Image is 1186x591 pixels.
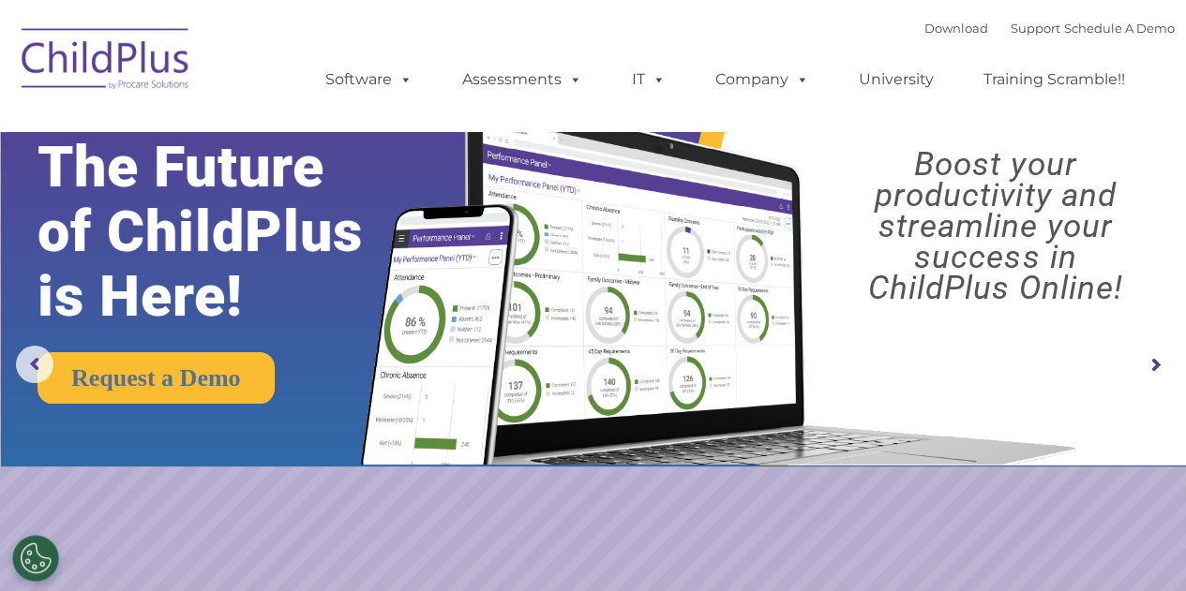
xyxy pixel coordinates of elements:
font: | [924,21,1175,36]
a: Software [307,61,431,98]
a: Download [924,21,988,36]
rs-layer: Boost your productivity and streamline your success in ChildPlus Online! [819,149,1171,303]
a: Schedule A Demo [1064,21,1175,36]
img: ChildPlus by Procare Solutions [12,15,200,109]
a: Assessments [443,61,601,98]
a: IT [613,61,684,98]
button: Cookies Settings [12,535,59,582]
a: Company [697,61,828,98]
a: Support [1011,21,1060,36]
a: University [840,61,953,98]
span: Phone number [261,200,340,214]
a: Request a Demo [38,352,275,404]
span: Last name [261,124,318,138]
a: Training Scramble!! [965,61,1144,98]
rs-layer: The Future of ChildPlus is Here! [38,135,416,329]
